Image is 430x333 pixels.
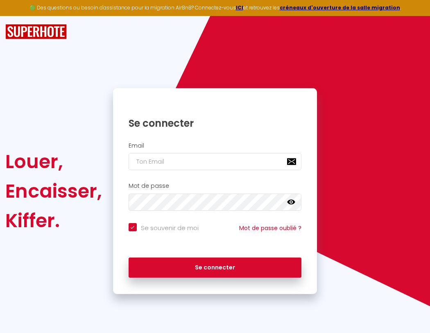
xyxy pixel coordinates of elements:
[236,4,243,11] a: ICI
[239,224,301,232] a: Mot de passe oublié ?
[129,182,302,189] h2: Mot de passe
[280,4,400,11] a: créneaux d'ouverture de la salle migration
[129,258,302,278] button: Se connecter
[5,24,67,39] img: SuperHote logo
[129,142,302,149] h2: Email
[5,147,102,176] div: Louer,
[5,176,102,206] div: Encaisser,
[129,153,302,170] input: Ton Email
[5,206,102,235] div: Kiffer.
[129,117,302,130] h1: Se connecter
